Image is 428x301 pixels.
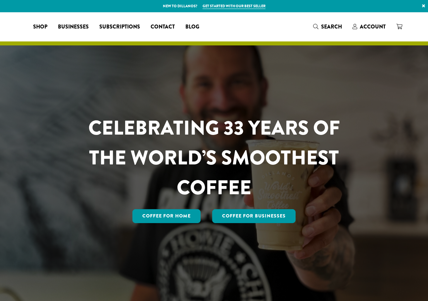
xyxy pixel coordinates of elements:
a: Coffee for Home [132,209,201,223]
h1: CELEBRATING 33 YEARS OF THE WORLD’S SMOOTHEST COFFEE [69,113,359,203]
span: Account [360,23,386,30]
span: Search [321,23,342,30]
a: Coffee For Businesses [212,209,296,223]
span: Blog [185,23,199,31]
span: Businesses [58,23,89,31]
span: Contact [151,23,175,31]
span: Shop [33,23,47,31]
a: Get started with our best seller [203,3,265,9]
a: Shop [28,22,53,32]
a: Search [308,21,347,32]
span: Subscriptions [99,23,140,31]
